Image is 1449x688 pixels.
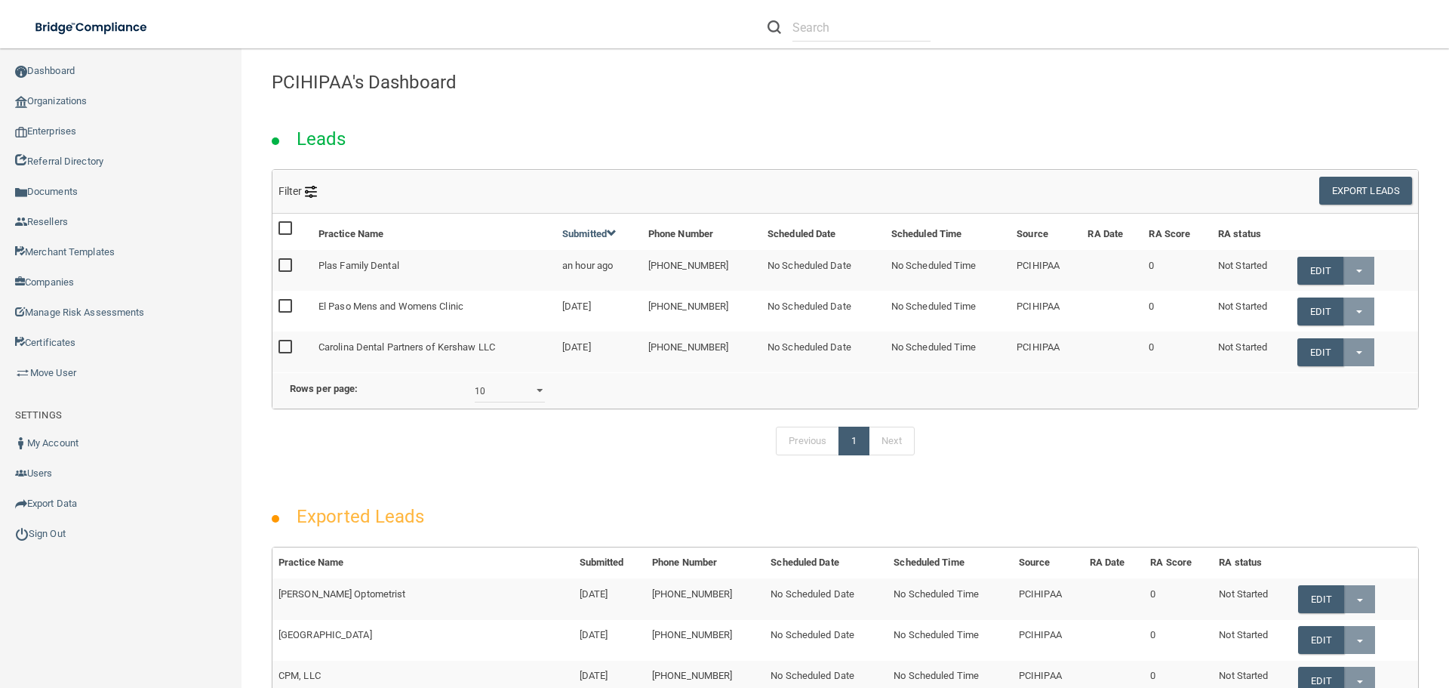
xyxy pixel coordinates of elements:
b: Rows per page: [290,383,358,394]
td: No Scheduled Time [888,620,1013,661]
th: Scheduled Date [761,214,885,250]
td: No Scheduled Date [761,332,885,372]
td: [GEOGRAPHIC_DATA] [272,620,574,661]
th: Submitted [574,548,646,578]
td: PCIHIPAA [1013,620,1084,661]
td: No Scheduled Date [764,578,888,619]
th: Phone Number [642,214,761,250]
td: 0 [1143,250,1212,291]
img: icon-users.e205127d.png [15,467,27,480]
td: [PHONE_NUMBER] [646,578,764,619]
td: No Scheduled Date [764,620,888,661]
td: No Scheduled Time [888,578,1013,619]
button: Export Leads [1319,177,1412,205]
td: PCIHIPAA [1011,250,1081,291]
h2: Exported Leads [281,495,439,538]
th: RA status [1213,548,1291,578]
th: Source [1013,548,1084,578]
td: [PHONE_NUMBER] [642,291,761,332]
img: icon-filter@2x.21656d0b.png [305,186,317,198]
th: Practice Name [312,214,556,250]
td: [DATE] [574,620,646,661]
td: 0 [1143,291,1212,332]
a: Edit [1297,298,1343,325]
td: [PHONE_NUMBER] [642,332,761,372]
td: Not Started [1212,332,1291,372]
td: [DATE] [574,578,646,619]
img: ic_reseller.de258add.png [15,216,27,228]
td: [DATE] [556,332,642,372]
h4: PCIHIPAA's Dashboard [272,73,1419,92]
img: ic_dashboard_dark.d01f4a41.png [15,66,27,78]
span: Filter [278,185,317,197]
img: ic_power_dark.7ecde6b1.png [15,527,29,541]
th: RA Date [1084,548,1145,578]
label: SETTINGS [15,406,62,424]
td: Not Started [1212,291,1291,332]
img: bridge_compliance_login_screen.278c3ca4.svg [23,12,162,43]
a: Previous [776,427,839,455]
td: Plas Family Dental [312,250,556,291]
a: Edit [1297,338,1343,366]
th: RA status [1212,214,1291,250]
a: 1 [838,427,869,455]
th: RA Score [1143,214,1212,250]
td: [PHONE_NUMBER] [642,250,761,291]
img: ic-search.3b580494.png [768,20,781,34]
img: icon-export.b9366987.png [15,498,27,510]
td: 0 [1144,578,1213,619]
img: ic_user_dark.df1a06c3.png [15,437,27,449]
th: Scheduled Date [764,548,888,578]
a: Submitted [562,228,617,239]
a: Edit [1298,585,1344,613]
a: Next [869,427,914,455]
td: [PHONE_NUMBER] [646,620,764,661]
td: 0 [1143,332,1212,372]
a: Edit [1298,626,1344,654]
td: Not Started [1213,578,1291,619]
th: Scheduled Time [888,548,1013,578]
td: Not Started [1212,250,1291,291]
td: [PERSON_NAME] Optometrist [272,578,574,619]
th: Phone Number [646,548,764,578]
td: No Scheduled Time [885,291,1011,332]
td: No Scheduled Time [885,332,1011,372]
img: icon-documents.8dae5593.png [15,187,27,199]
td: No Scheduled Date [761,250,885,291]
td: PCIHIPAA [1013,578,1084,619]
th: Source [1011,214,1081,250]
h2: Leads [281,118,361,160]
td: Carolina Dental Partners of Kershaw LLC [312,332,556,372]
td: No Scheduled Time [885,250,1011,291]
td: [DATE] [556,291,642,332]
th: Practice Name [272,548,574,578]
td: No Scheduled Date [761,291,885,332]
img: organization-icon.f8decf85.png [15,96,27,108]
td: El Paso Mens and Womens Clinic [312,291,556,332]
td: PCIHIPAA [1011,291,1081,332]
th: Scheduled Time [885,214,1011,250]
td: Not Started [1213,620,1291,661]
th: RA Score [1144,548,1213,578]
img: briefcase.64adab9b.png [15,366,30,381]
th: RA Date [1081,214,1143,250]
a: Edit [1297,257,1343,285]
td: an hour ago [556,250,642,291]
input: Search [792,14,931,42]
td: PCIHIPAA [1011,332,1081,372]
img: enterprise.0d942306.png [15,127,27,137]
td: 0 [1144,620,1213,661]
